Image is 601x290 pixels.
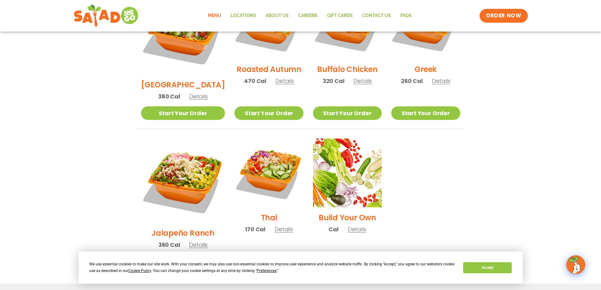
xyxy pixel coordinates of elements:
[158,92,180,101] span: 380 Cal
[237,64,301,75] h2: Roasted Autumn
[151,228,215,239] h2: Jalapeño Ranch
[141,79,225,90] h2: [GEOGRAPHIC_DATA]
[274,225,293,233] span: Details
[401,77,423,85] span: 260 Cal
[396,9,416,23] a: FAQs
[357,9,396,23] a: Contact Us
[203,9,416,23] nav: Menu
[261,9,293,23] a: About Us
[234,139,303,207] img: Product photo for Thai Salad
[348,225,366,233] span: Details
[432,77,451,85] span: Details
[480,9,527,23] a: ORDER NOW
[323,77,345,85] span: 320 Cal
[313,106,382,120] a: Start Your Order
[322,9,357,23] a: GIFT CARDS
[257,269,277,273] span: Preferences
[226,9,261,23] a: Locations
[313,139,382,207] img: Product photo for Build Your Own
[261,212,277,223] h2: Thai
[415,64,437,75] h2: Greek
[189,241,208,249] span: Details
[245,225,265,234] span: 170 Cal
[244,77,266,85] span: 470 Cal
[391,106,460,120] a: Start Your Order
[158,240,180,249] span: 360 Cal
[203,9,226,23] a: Menu
[89,261,456,274] div: We use essential cookies to make our site work. With your consent, we may also use non-essential ...
[128,269,151,273] span: Cookie Policy
[353,77,372,85] span: Details
[141,106,225,120] a: Start Your Order
[319,212,376,223] h2: Build Your Own
[328,225,338,234] span: Cal
[567,256,585,274] img: wpChatIcon
[79,252,523,284] div: Cookie Consent Prompt
[486,12,521,20] span: ORDER NOW
[293,9,322,23] a: Careers
[463,262,512,273] button: Accept
[275,77,294,85] span: Details
[74,3,140,28] img: new-SAG-logo-768×292
[141,139,225,223] img: Product photo for Jalapeño Ranch Salad
[234,106,303,120] a: Start Your Order
[189,92,208,100] span: Details
[317,64,377,75] h2: Buffalo Chicken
